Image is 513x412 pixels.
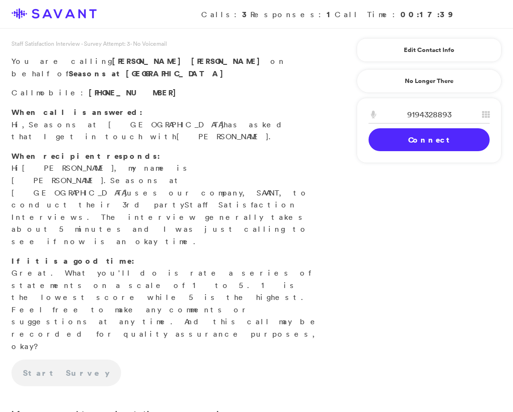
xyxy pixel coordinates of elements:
[11,55,320,80] p: You are calling on behalf of
[191,56,265,66] span: [PERSON_NAME]
[369,42,490,58] a: Edit Contact Info
[36,88,81,97] span: mobile
[369,128,490,151] a: Connect
[11,106,320,143] p: Hi, has asked that I get in touch with .
[11,40,167,48] span: Staff Satisfaction Interview - Survey Attempt: 3 - No Voicemail
[11,150,320,248] p: Hi , my name is [PERSON_NAME]. uses our company, SAVANT, to conduct their 3rd party s. The interv...
[400,9,454,20] strong: 00:17:39
[357,69,502,93] a: No Longer There
[11,360,121,386] a: Start Survey
[176,132,268,141] span: [PERSON_NAME]
[112,56,186,66] span: [PERSON_NAME]
[11,256,134,266] strong: If it is a good time:
[69,68,228,79] strong: Seasons at [GEOGRAPHIC_DATA]
[11,175,182,197] span: Seasons at [GEOGRAPHIC_DATA]
[11,107,143,117] strong: When call is answered:
[29,120,224,129] span: Seasons at [GEOGRAPHIC_DATA]
[89,87,181,98] span: [PHONE_NUMBER]
[11,87,320,99] p: Call :
[22,163,114,173] span: [PERSON_NAME]
[11,255,320,353] p: Great. What you'll do is rate a series of statements on a scale of 1 to 5. 1 is the lowest score ...
[11,200,296,222] span: Staff Satisfaction Interview
[242,9,250,20] strong: 3
[327,9,335,20] strong: 1
[11,151,160,161] strong: When recipient responds:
